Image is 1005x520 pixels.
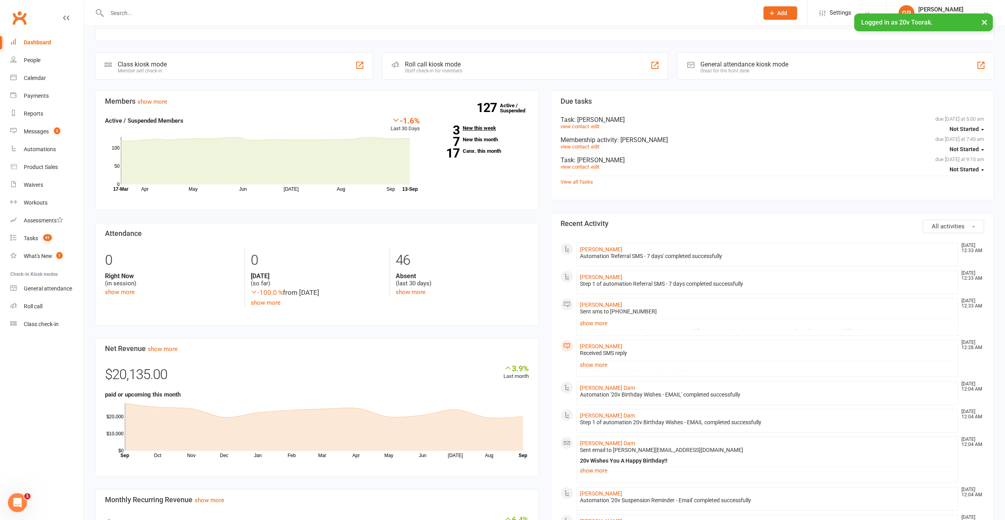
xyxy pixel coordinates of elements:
[105,117,183,124] strong: Active / Suspended Members
[24,39,51,46] div: Dashboard
[10,123,84,140] a: Messages 3
[10,34,84,51] a: Dashboard
[957,243,984,253] time: [DATE] 12:33 AM
[54,127,60,134] span: 3
[861,19,933,26] span: Logged in as 20v Toorak.
[251,249,384,272] div: 0
[24,57,40,63] div: People
[950,122,984,136] button: Not Started
[391,116,420,125] div: -1.6%
[580,497,955,504] div: Automation '20v Suspension Reminder - Email' completed successfully
[500,97,535,119] a: 127Active / Suspended
[763,6,797,20] button: Add
[923,220,984,233] button: All activities
[957,487,984,497] time: [DATE] 12:04 AM
[10,280,84,298] a: General attendance kiosk mode
[580,308,657,315] span: Sent sms to [PHONE_NUMBER]
[56,252,63,259] span: 1
[432,124,460,136] strong: 3
[43,234,52,241] span: 41
[561,179,593,185] a: View all Tasks
[24,253,52,259] div: What's New
[580,440,635,446] a: [PERSON_NAME] Dam
[950,146,979,152] span: Not Started
[251,272,384,287] div: (so far)
[24,321,59,327] div: Class check-in
[396,249,529,272] div: 46
[432,125,529,131] a: 3New this week
[105,364,529,390] div: $20,135.00
[251,288,283,296] span: -100.0 %
[580,281,955,287] div: Step 1 of automation Referral SMS - 7 days completed successfully
[10,8,29,28] a: Clubworx
[405,68,462,74] div: Staff check-in for members
[105,8,753,19] input: Search...
[918,6,963,13] div: [PERSON_NAME]
[561,156,984,164] div: Task
[950,126,979,132] span: Not Started
[24,146,56,152] div: Automations
[950,162,984,176] button: Not Started
[10,87,84,105] a: Payments
[700,68,788,74] div: Great for the front desk
[580,412,635,419] a: [PERSON_NAME] Dam
[105,230,529,237] h3: Attendance
[251,272,384,280] strong: [DATE]
[561,116,984,123] div: Task
[10,140,84,158] a: Automations
[977,13,992,30] button: ×
[830,4,851,22] span: Settings
[580,350,955,357] div: Received SMS reply
[580,419,955,426] div: Step 1 of automation 20v Birthday Wishes - EMAIL completed successfully
[591,144,599,150] a: edit
[105,97,529,105] h3: Members
[561,220,984,228] h3: Recent Activity
[105,288,135,296] a: show more
[396,272,529,287] div: (last 30 days)
[10,51,84,69] a: People
[580,274,622,280] a: [PERSON_NAME]
[251,299,280,306] a: show more
[10,315,84,333] a: Class kiosk mode
[591,123,599,129] a: edit
[957,271,984,281] time: [DATE] 12:33 AM
[957,381,984,392] time: [DATE] 12:04 AM
[957,340,984,350] time: [DATE] 12:28 AM
[700,61,788,68] div: General attendance kiosk mode
[432,137,529,142] a: 7New this month
[10,298,84,315] a: Roll call
[24,235,38,241] div: Tasks
[432,136,460,148] strong: 7
[10,176,84,194] a: Waivers
[24,164,58,170] div: Product Sales
[957,437,984,447] time: [DATE] 12:04 AM
[580,385,635,391] a: [PERSON_NAME] Dam
[503,364,529,372] div: 3.9%
[580,302,622,308] a: [PERSON_NAME]
[477,102,500,114] strong: 127
[561,164,589,170] a: view contact
[10,212,84,230] a: Assessments
[251,287,384,298] div: from [DATE]
[118,61,167,68] div: Class kiosk mode
[950,142,984,156] button: Not Started
[580,318,955,329] a: show more
[105,272,238,287] div: (in session)
[396,288,425,296] a: show more
[432,148,529,154] a: 17Canx. this month
[617,136,668,144] span: : [PERSON_NAME]
[10,230,84,247] a: Tasks 41
[105,496,529,504] h3: Monthly Recurring Revenue
[105,249,238,272] div: 0
[561,144,589,150] a: view contact
[10,194,84,212] a: Workouts
[24,93,49,99] div: Payments
[950,166,979,173] span: Not Started
[10,158,84,176] a: Product Sales
[24,303,42,309] div: Roll call
[24,182,43,188] div: Waivers
[574,116,625,123] span: : [PERSON_NAME]
[24,493,31,499] span: 1
[580,343,622,349] a: [PERSON_NAME]
[580,391,955,398] div: Automation '20v Birthday Wishes - EMAIL' completed successfully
